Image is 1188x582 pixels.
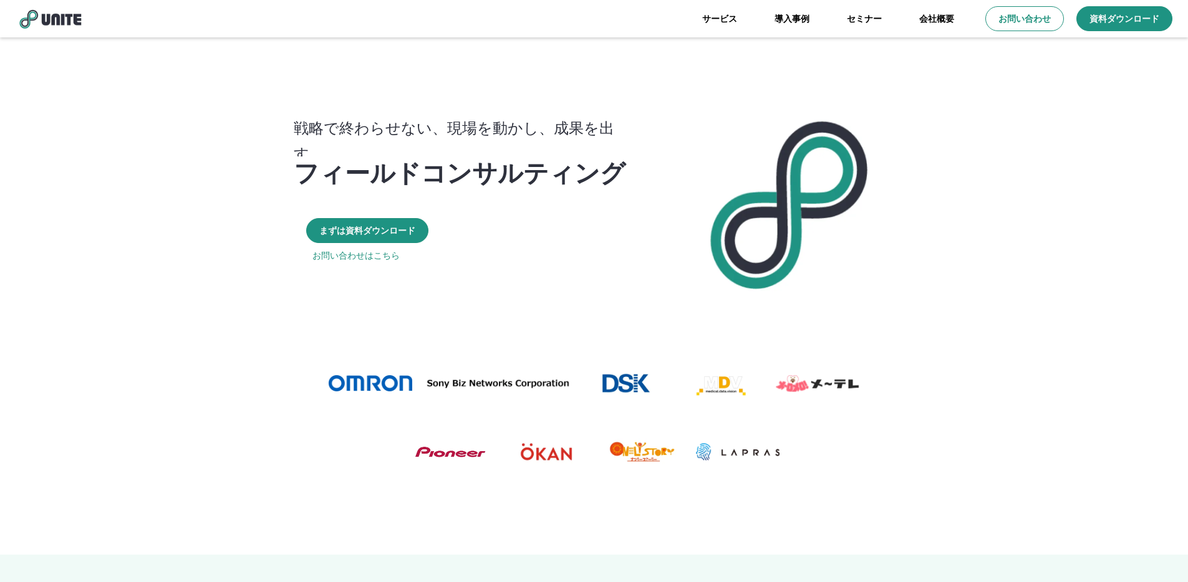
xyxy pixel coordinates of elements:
[294,156,625,186] p: フィールドコンサルティング
[1076,6,1172,31] a: 資料ダウンロード
[985,6,1064,31] a: お問い合わせ
[319,224,415,237] p: まずは資料ダウンロード
[1089,12,1159,25] p: 資料ダウンロード
[998,12,1051,25] p: お問い合わせ
[312,249,400,262] a: お問い合わせはこちら
[306,218,428,243] a: まずは資料ダウンロード
[294,115,639,166] p: 戦略で終わらせない、現場を動かし、成果を出す。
